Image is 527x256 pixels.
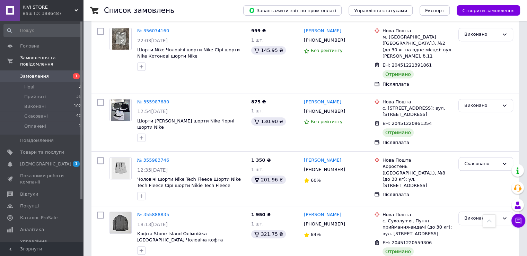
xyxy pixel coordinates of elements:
div: м. [GEOGRAPHIC_DATA] ([GEOGRAPHIC_DATA].), №2 (до 30 кг на одне місце): вул. [PERSON_NAME], б.11 [383,34,453,59]
button: Створити замовлення [457,5,520,16]
div: Ваш ID: 3986487 [23,10,83,17]
div: Післяплата [383,139,453,146]
span: Без рейтингу [311,119,343,124]
a: [PERSON_NAME] [304,157,341,164]
a: [PERSON_NAME] [304,28,341,34]
div: с. [STREET_ADDRESS]: вул. [STREET_ADDRESS] [383,105,453,118]
div: Отримано [383,247,414,256]
span: Головна [20,43,39,49]
span: Експорт [425,8,445,13]
div: Нова Пошта [383,99,453,105]
span: Прийняті [24,94,46,100]
a: Фото товару [109,157,132,179]
a: № 356074160 [137,28,169,33]
h1: Список замовлень [104,6,174,15]
a: [PERSON_NAME] [304,212,341,218]
span: Без рейтингу [311,48,343,53]
a: Шорти [PERSON_NAME] шорти Nike Чорні шорти Nike [137,118,234,130]
span: 1 [73,73,80,79]
a: [PERSON_NAME] [304,99,341,105]
span: 22:03[DATE] [137,38,168,43]
span: 84% [311,232,321,237]
span: Управління сайтом [20,238,64,251]
a: Фото товару [109,28,132,50]
span: [DEMOGRAPHIC_DATA] [20,161,71,167]
div: Виконано [464,31,499,38]
div: Виконано [464,102,499,109]
span: ЕН: 20451220559306 [383,240,432,245]
span: Аналітика [20,227,44,233]
span: [PHONE_NUMBER] [304,167,345,172]
span: 36 [76,94,81,100]
a: Створити замовлення [450,8,520,13]
span: 1 [79,123,81,129]
img: Фото товару [111,99,130,121]
span: 1 шт. [251,108,264,113]
span: Завантажити звіт по пром-оплаті [249,7,336,14]
div: 130.90 ₴ [251,117,286,126]
a: № 355888835 [137,212,169,217]
span: 2 [79,84,81,90]
div: Нова Пошта [383,157,453,163]
div: Післяплата [383,191,453,198]
span: Покупці [20,203,39,209]
div: Коростень ([GEOGRAPHIC_DATA].), №8 (до 30 кг): ул. [STREET_ADDRESS] [383,163,453,189]
a: Чоловічі шорти Nike Tech Fleece Шорти Nike Tech Fleece Сірі шорти Nikie Tech Fleece [137,177,241,188]
span: Управління статусами [354,8,407,13]
span: KIVI STORE [23,4,74,10]
span: Відгуки [20,191,38,197]
div: 201.96 ₴ [251,176,286,184]
span: 1 шт. [251,37,264,43]
span: Товари та послуги [20,149,64,155]
span: 1 шт. [251,167,264,172]
span: [PHONE_NUMBER] [304,221,345,227]
img: Фото товару [110,212,131,233]
span: Повідомлення [20,137,54,144]
span: Створити замовлення [462,8,515,13]
a: Кофта Stone Island Олімпійка [GEOGRAPHIC_DATA] Чоловіча кофта [GEOGRAPHIC_DATA] M [137,231,223,249]
span: 60% [311,178,321,183]
span: 875 ₴ [251,99,266,104]
span: Скасовані [24,113,48,119]
span: 1 350 ₴ [251,157,271,163]
img: Фото товару [112,28,129,50]
span: ЕН: 20451221391861 [383,62,432,68]
span: Замовлення [20,73,49,79]
a: Шорти Nike Чоловічі шорти Nike Сірі шорти Nike Котонові шорти Nike [137,47,240,59]
div: Нова Пошта [383,28,453,34]
span: 12:35[DATE] [137,167,168,173]
div: Скасовано [464,160,499,168]
a: Фото товару [109,99,132,121]
span: 999 ₴ [251,28,266,33]
span: 102 [74,103,81,110]
span: [PHONE_NUMBER] [304,37,345,43]
div: 321.75 ₴ [251,230,286,238]
span: 40 [76,113,81,119]
button: Експорт [420,5,450,16]
span: 12:54[DATE] [137,109,168,114]
img: Фото товару [112,157,129,179]
span: Показники роботи компанії [20,173,64,185]
span: ЕН: 20451220961354 [383,121,432,126]
button: Управління статусами [349,5,413,16]
div: Виконано [464,215,499,222]
span: Замовлення та повідомлення [20,55,83,67]
span: Виконані [24,103,46,110]
a: № 355983746 [137,157,169,163]
div: 145.95 ₴ [251,46,286,54]
input: Пошук [3,24,82,37]
span: 1 шт. [251,221,264,227]
a: Фото товару [109,212,132,234]
div: Отримано [383,70,414,78]
span: 18:13[DATE] [137,222,168,227]
span: 1 [73,161,80,167]
span: [PHONE_NUMBER] [304,109,345,114]
div: Нова Пошта [383,212,453,218]
span: 1 950 ₴ [251,212,271,217]
button: Завантажити звіт по пром-оплаті [243,5,342,16]
button: Чат з покупцем [511,214,525,228]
